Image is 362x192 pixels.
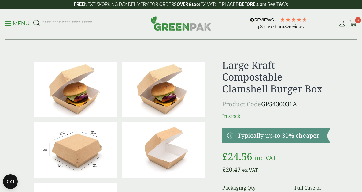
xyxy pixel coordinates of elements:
p: In stock [222,112,330,120]
img: REVIEWS.io [250,18,277,22]
a: Menu [5,20,30,26]
img: Large Kraft Clamshell Burger Box With Burger [122,62,205,117]
a: 0 [349,19,357,28]
bdi: 24.56 [222,150,252,163]
span: inc VAT [255,154,276,162]
span: 4.8 [257,24,264,29]
bdi: 20.47 [222,165,241,174]
img: GreenPak Supplies [151,16,211,31]
img: Large Kraft Clamshell Burger Box Open [122,122,205,178]
h1: Large Kraft Compostable Clamshell Burger Box [222,59,330,95]
i: My Account [338,21,346,27]
img: Large Kraft Clamshell Burger Box With Burger [34,62,117,117]
span: £ [222,165,226,174]
span: Based on [264,24,283,29]
i: Cart [349,21,357,27]
div: 4.79 Stars [280,17,307,22]
strong: BEFORE 2 pm [239,2,266,7]
span: 0 [355,17,361,23]
img: Clamshell_LG [34,122,117,178]
span: Product Code [222,100,261,108]
button: Open CMP widget [3,174,18,189]
strong: FREE [74,2,84,7]
span: ex VAT [242,167,258,173]
span: 182 [283,24,289,29]
a: See T&C's [268,2,288,7]
span: £ [222,150,228,163]
strong: OVER £100 [177,2,199,7]
p: GP5430031A [222,100,330,109]
span: reviews [289,24,304,29]
p: Menu [5,20,30,27]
